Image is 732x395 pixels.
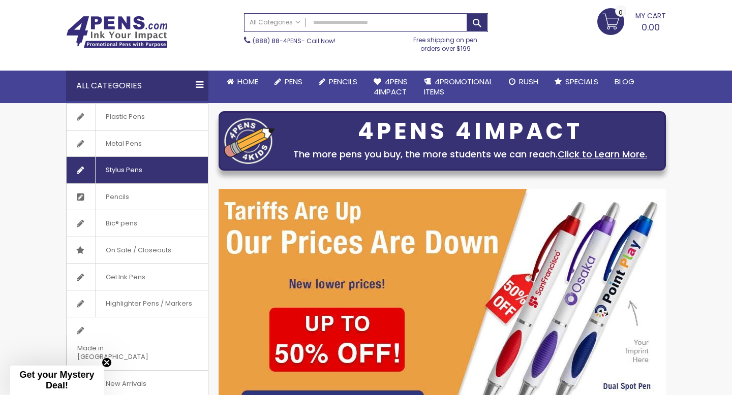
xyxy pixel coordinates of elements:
img: 4Pens Custom Pens and Promotional Products [66,16,168,48]
span: Blog [615,76,634,87]
span: Bic® pens [95,210,147,237]
a: All Categories [245,14,306,30]
span: Stylus Pens [95,157,152,183]
a: Plastic Pens [67,104,208,130]
a: 4Pens4impact [365,71,416,104]
a: Pencils [311,71,365,93]
a: Rush [501,71,546,93]
div: All Categories [66,71,208,101]
div: Free shipping on pen orders over $199 [403,32,489,52]
span: All Categories [250,18,300,26]
button: Close teaser [102,357,112,368]
span: Rush [519,76,538,87]
span: Plastic Pens [95,104,155,130]
a: 4PROMOTIONALITEMS [416,71,501,104]
a: Specials [546,71,606,93]
a: Highlighter Pens / Markers [67,290,208,317]
a: Home [219,71,266,93]
span: Highlighter Pens / Markers [95,290,202,317]
span: Specials [565,76,598,87]
span: Gel Ink Pens [95,264,156,290]
a: Blog [606,71,643,93]
span: 0.00 [642,21,660,34]
div: 4PENS 4IMPACT [280,121,660,142]
a: 0.00 0 [597,8,666,34]
span: - Call Now! [253,37,335,45]
a: Metal Pens [67,130,208,157]
span: Get your Mystery Deal! [19,370,94,390]
span: Pencils [329,76,357,87]
a: Stylus Pens [67,157,208,183]
span: Pencils [95,184,139,210]
div: The more pens you buy, the more students we can reach. [280,147,660,161]
a: Pencils [67,184,208,210]
a: Pens [266,71,311,93]
span: 4PROMOTIONAL ITEMS [424,76,493,97]
span: Pens [285,76,302,87]
a: (888) 88-4PENS [253,37,301,45]
span: Metal Pens [95,130,152,157]
div: Get your Mystery Deal!Close teaser [10,366,104,395]
a: On Sale / Closeouts [67,237,208,264]
img: four_pen_logo.png [224,118,275,164]
a: Gel Ink Pens [67,264,208,290]
a: Bic® pens [67,210,208,237]
span: On Sale / Closeouts [95,237,181,264]
span: Home [237,76,258,87]
span: 0 [619,8,623,17]
a: Click to Learn More. [558,148,647,160]
span: 4Pens 4impact [374,76,408,97]
span: Made in [GEOGRAPHIC_DATA] [67,335,182,370]
a: Made in [GEOGRAPHIC_DATA] [67,317,208,370]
